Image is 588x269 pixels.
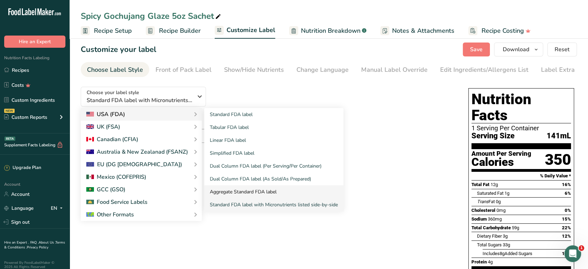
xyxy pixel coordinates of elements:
[86,148,188,156] div: Australia & New Zealanad (FSANZ)
[204,147,343,160] a: Simplified FDA label
[555,45,570,54] span: Reset
[86,187,94,192] img: 2Q==
[477,199,488,204] i: Trans
[81,23,132,39] a: Recipe Setup
[146,23,201,39] a: Recipe Builder
[488,216,502,222] span: 360mg
[289,23,366,39] a: Nutrition Breakdown
[477,242,502,247] span: Total Sugars
[94,26,132,36] span: Recipe Setup
[86,198,148,206] div: Food Service Labels
[4,240,65,250] a: Terms & Conditions .
[471,259,487,264] span: Protein
[471,125,571,132] div: 1 Serving Per Container
[39,240,55,245] a: About Us .
[562,251,571,256] span: 16%
[87,96,193,105] span: Standard FDA label with Micronutrients listed side-by-side
[4,240,29,245] a: Hire an Expert .
[547,132,571,140] span: 141mL
[503,45,529,54] span: Download
[27,245,48,250] a: Privacy Policy
[440,65,529,75] div: Edit Ingredients/Allergens List
[296,65,349,75] div: Change Language
[30,240,39,245] a: FAQ .
[4,36,65,48] button: Hire an Expert
[204,108,343,121] a: Standard FDA label
[87,65,143,75] div: Choose Label Style
[463,43,490,56] button: Save
[4,202,34,214] a: Language
[477,233,502,239] span: Dietary Fiber
[477,199,495,204] span: Fat
[471,172,571,180] section: % Daily Value *
[494,43,543,56] button: Download
[562,216,571,222] span: 15%
[51,204,65,212] div: EN
[468,23,531,39] a: Recipe Costing
[4,114,47,121] div: Custom Reports
[488,259,493,264] span: 4g
[204,121,343,134] a: Tabular FDA label
[471,225,511,230] span: Total Carbohydrate
[564,245,581,262] iframe: Intercom live chat
[227,25,275,35] span: Customize Label
[471,91,571,123] h1: Nutrition Facts
[512,225,519,230] span: 59g
[204,172,343,185] a: Dual Column FDA label (As Sold/As Prepared)
[86,185,125,194] div: GCC (GSO)
[477,191,503,196] span: Saturated Fat
[482,26,524,36] span: Recipe Costing
[392,26,454,36] span: Notes & Attachments
[504,191,509,196] span: 1g
[86,173,146,181] div: Mexico (COFEPRIS)
[562,182,571,187] span: 16%
[301,26,360,36] span: Nutrition Breakdown
[579,245,584,251] span: 1
[471,151,531,157] div: Amount Per Serving
[380,23,454,39] a: Notes & Attachments
[81,87,206,107] button: Choose your label style Standard FDA label with Micronutrients listed side-by-side
[5,137,15,141] div: BETA
[470,45,483,54] span: Save
[503,233,508,239] span: 3g
[565,191,571,196] span: 6%
[361,65,428,75] div: Manual Label Override
[471,208,495,213] span: Cholesterol
[496,199,501,204] span: 0g
[500,251,504,256] span: 8g
[496,208,506,213] span: 0mg
[565,208,571,213] span: 0%
[4,261,65,269] div: Powered By FoodLabelMaker © 2025 All Rights Reserved
[204,134,343,147] a: Linear FDA label
[204,198,343,211] a: Standard FDA label with Micronutrients listed side-by-side
[224,65,284,75] div: Show/Hide Nutrients
[204,160,343,172] a: Dual Column FDA label (Per Serving/Per Container)
[86,135,138,144] div: Canadian (CFIA)
[86,123,120,131] div: UK (FSA)
[562,225,571,230] span: 22%
[503,242,510,247] span: 33g
[4,109,15,113] div: NEW
[471,132,515,140] span: Serving Size
[491,182,498,187] span: 12g
[471,157,531,167] div: Calories
[215,22,275,39] a: Customize Label
[541,65,587,75] div: Label Extra Info
[545,151,571,169] div: 350
[471,216,487,222] span: Sodium
[81,44,156,55] h1: Customize your label
[86,160,182,169] div: EU (DG [DEMOGRAPHIC_DATA])
[471,182,490,187] span: Total Fat
[547,43,577,56] button: Reset
[156,65,212,75] div: Front of Pack Label
[81,10,222,22] div: Spicy Gochujang Glaze 5oz Sachet
[86,210,134,219] div: Other Formats
[483,251,532,256] span: Includes Added Sugars
[159,26,201,36] span: Recipe Builder
[4,164,41,171] div: Upgrade Plan
[204,185,343,198] a: Aggregate Standard FDA label
[562,233,571,239] span: 12%
[87,89,139,96] span: Choose your label style
[86,110,125,118] div: USA (FDA)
